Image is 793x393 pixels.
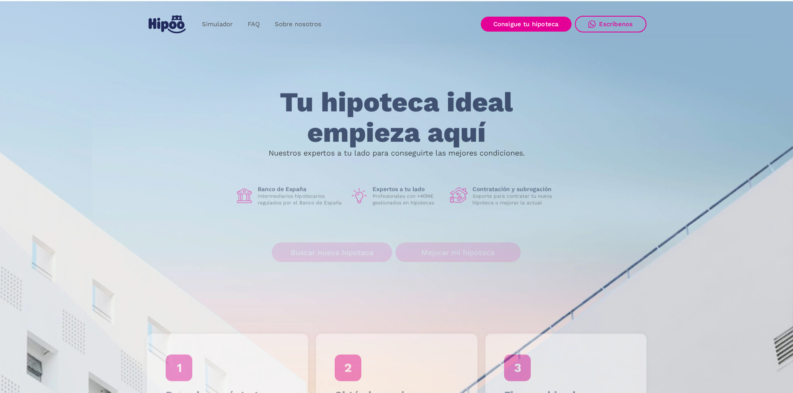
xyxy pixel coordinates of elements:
[472,185,558,193] h1: Contratación y subrogación
[258,193,343,206] p: Intermediarios hipotecarios regulados por el Banco de España
[268,150,525,156] p: Nuestros expertos a tu lado para conseguirte las mejores condiciones.
[258,185,343,193] h1: Banco de España
[194,16,240,32] a: Simulador
[472,193,558,206] p: Soporte para contratar tu nueva hipoteca o mejorar la actual
[373,193,443,206] p: Profesionales con +40M€ gestionados en hipotecas
[239,87,554,148] h1: Tu hipoteca ideal empieza aquí
[147,12,188,37] a: home
[240,16,267,32] a: FAQ
[481,17,572,32] a: Consigue tu hipoteca
[267,16,329,32] a: Sobre nosotros
[272,243,392,262] a: Buscar nueva hipoteca
[395,243,521,262] a: Mejorar mi hipoteca
[373,185,443,193] h1: Expertos a tu lado
[599,20,633,28] div: Escríbenos
[575,16,646,32] a: Escríbenos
